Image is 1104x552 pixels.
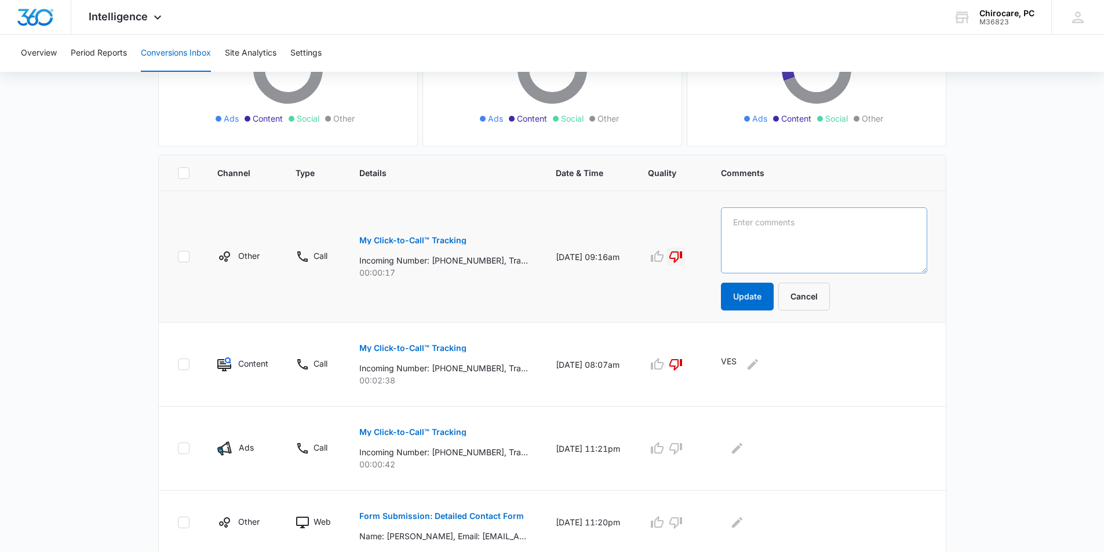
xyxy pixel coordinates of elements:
p: Call [314,250,327,262]
span: Other [597,112,619,125]
td: [DATE] 08:07am [542,323,634,407]
span: Other [862,112,883,125]
div: account id [979,18,1034,26]
button: Period Reports [71,35,127,72]
span: Ads [224,112,239,125]
p: Call [314,441,327,454]
span: Type [296,167,315,179]
button: My Click-to-Call™ Tracking [359,226,467,254]
p: My Click-to-Call™ Tracking [359,344,467,352]
button: Settings [290,35,322,72]
span: Intelligence [89,10,148,23]
td: [DATE] 11:21pm [542,407,634,491]
p: Incoming Number: [PHONE_NUMBER], Tracking Number: [PHONE_NUMBER], Ring To: [PHONE_NUMBER], Caller... [359,446,528,458]
p: 00:00:42 [359,458,528,470]
p: VES [721,355,737,374]
p: Form Submission: Detailed Contact Form [359,512,524,520]
span: Content [253,112,283,125]
span: Social [297,112,319,125]
button: Site Analytics [225,35,276,72]
span: Content [517,112,547,125]
button: My Click-to-Call™ Tracking [359,418,467,446]
span: Other [333,112,355,125]
button: Edit Comments [728,439,746,458]
p: Other [238,516,260,528]
button: Conversions Inbox [141,35,211,72]
span: Date & Time [556,167,603,179]
span: Social [825,112,848,125]
p: Other [238,250,260,262]
span: Channel [217,167,251,179]
p: My Click-to-Call™ Tracking [359,236,467,244]
span: Quality [648,167,676,179]
span: Comments [721,167,910,179]
p: Ads [239,441,254,454]
p: 00:02:38 [359,374,528,386]
p: Call [314,357,327,370]
p: Name: [PERSON_NAME], Email: [EMAIL_ADDRESS][DOMAIN_NAME], Phone: [PHONE_NUMBER], What can we help... [359,530,528,542]
button: Overview [21,35,57,72]
div: account name [979,9,1034,18]
button: Edit Comments [744,355,762,374]
td: [DATE] 09:16am [542,191,634,323]
span: Ads [488,112,503,125]
p: My Click-to-Call™ Tracking [359,428,467,436]
span: Social [561,112,584,125]
p: Web [314,516,331,528]
p: Incoming Number: [PHONE_NUMBER], Tracking Number: [PHONE_NUMBER], Ring To: [PHONE_NUMBER], Caller... [359,254,528,266]
button: Form Submission: Detailed Contact Form [359,502,524,530]
p: Incoming Number: [PHONE_NUMBER], Tracking Number: [PHONE_NUMBER], Ring To: [PHONE_NUMBER], Caller... [359,362,528,374]
button: Edit Comments [728,513,746,532]
p: 00:00:17 [359,266,528,279]
span: Content [781,112,811,125]
p: Content [238,357,268,370]
span: Ads [752,112,767,125]
span: Details [359,167,511,179]
button: Cancel [778,283,830,310]
button: Update [721,283,774,310]
button: My Click-to-Call™ Tracking [359,334,467,362]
